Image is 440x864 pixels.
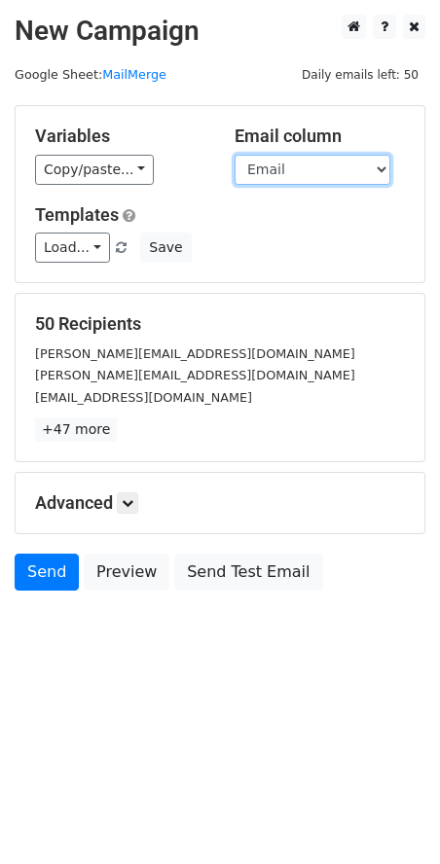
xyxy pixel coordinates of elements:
[35,346,355,361] small: [PERSON_NAME][EMAIL_ADDRESS][DOMAIN_NAME]
[35,417,117,442] a: +47 more
[35,313,405,335] h5: 50 Recipients
[84,554,169,591] a: Preview
[174,554,322,591] a: Send Test Email
[140,233,191,263] button: Save
[35,390,252,405] small: [EMAIL_ADDRESS][DOMAIN_NAME]
[15,67,166,82] small: Google Sheet:
[35,368,355,382] small: [PERSON_NAME][EMAIL_ADDRESS][DOMAIN_NAME]
[235,126,405,147] h5: Email column
[102,67,166,82] a: MailMerge
[35,126,205,147] h5: Variables
[35,204,119,225] a: Templates
[35,155,154,185] a: Copy/paste...
[343,771,440,864] iframe: Chat Widget
[295,64,425,86] span: Daily emails left: 50
[35,492,405,514] h5: Advanced
[295,67,425,82] a: Daily emails left: 50
[15,554,79,591] a: Send
[15,15,425,48] h2: New Campaign
[35,233,110,263] a: Load...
